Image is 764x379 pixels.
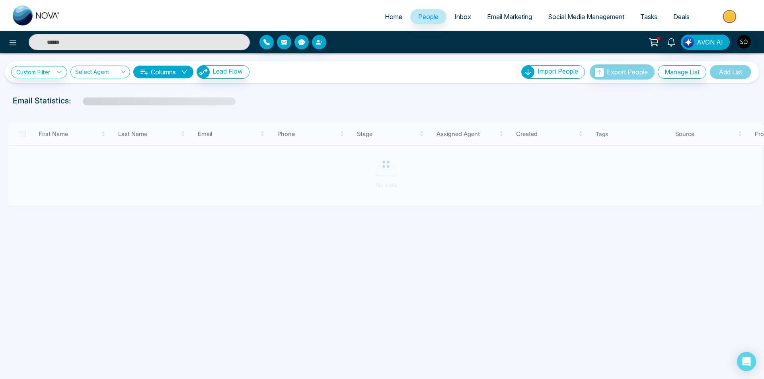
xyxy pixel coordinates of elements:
button: Manage List [658,65,706,79]
span: Lead Flow [212,67,243,75]
img: Lead Flow [683,37,694,48]
img: Market-place.gif [702,8,759,25]
img: User Avatar [737,35,751,49]
span: People [418,13,439,21]
span: Deals [673,13,690,21]
a: Lead FlowLead Flow [193,65,249,79]
span: Email Marketing [487,13,532,21]
a: Inbox [446,9,479,24]
span: Inbox [454,13,471,21]
p: Email Statistics: [13,95,71,107]
button: Lead Flow [197,65,249,79]
a: Home [377,9,410,24]
span: down [181,69,187,75]
div: Open Intercom Messenger [737,352,756,371]
span: Home [385,13,402,21]
a: Tasks [632,9,665,24]
a: Deals [665,9,698,24]
a: Social Media Management [540,9,632,24]
span: AVON AI [697,37,723,47]
span: Tasks [640,13,657,21]
a: Custom Filter [11,66,67,78]
span: Social Media Management [548,13,624,21]
button: Columnsdown [133,66,193,78]
button: AVON AI [681,35,730,50]
span: Export People [607,68,648,76]
button: Export People [590,64,655,80]
img: Lead Flow [197,66,210,78]
a: Email Marketing [479,9,540,24]
span: Import People [538,67,578,75]
img: Nova CRM Logo [13,6,60,25]
a: People [410,9,446,24]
